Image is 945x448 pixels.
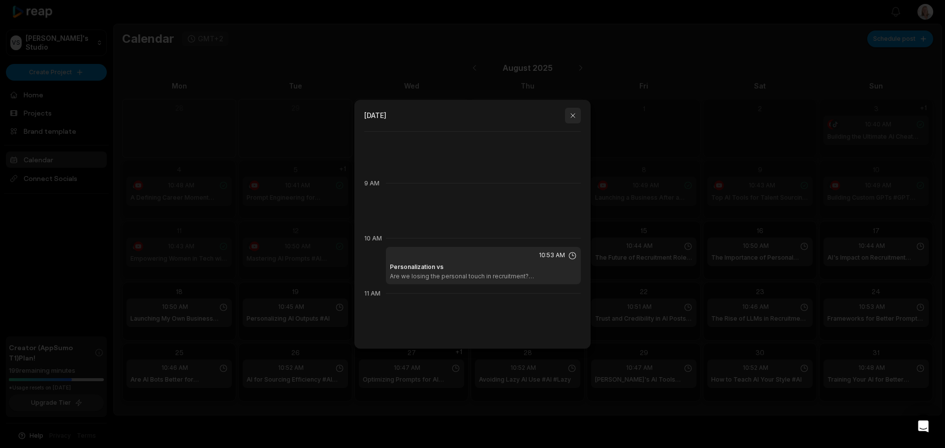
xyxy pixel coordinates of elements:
div: 9 AM [364,179,382,188]
h2: [DATE] [364,110,386,120]
h1: Personalization vs [390,263,443,271]
div: 11 AM [364,289,382,298]
div: 10 AM [364,234,382,243]
span: 10:53 AM [539,251,565,260]
p: Are we losing the personal touch in recruitment? [PERSON_NAME] explores the shift between persona... [390,272,577,280]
